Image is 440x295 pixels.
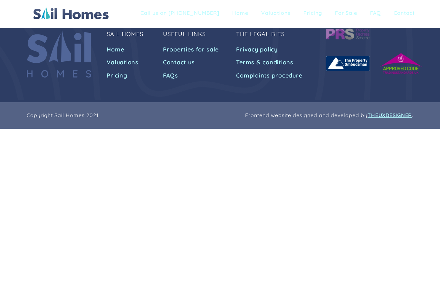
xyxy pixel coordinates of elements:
a: Valuations [256,6,295,21]
a: Call us on [PHONE_NUMBER] [136,6,224,21]
a: home [33,6,109,19]
a: Complaints procedure [236,70,304,81]
a: Pricing [107,70,129,81]
img: The PropertyBid Logo, your trusted digital estate agent [33,6,109,19]
a: Contact [389,6,420,21]
a: FAQs [163,70,180,81]
a: Home [227,6,253,21]
a: Valuations [107,57,140,68]
a: FAQ [365,6,386,21]
a: Privacy policy [236,44,280,55]
a: For Sale [330,6,362,21]
a: Contact us [163,57,197,68]
a: Properties for sale [163,44,221,55]
a: THEUXDESIGNER [368,112,412,119]
div: Useful Links [163,31,206,37]
a: Pricing [299,6,327,21]
div: Sail Homes [107,31,143,37]
a: Terms & conditions [236,57,295,68]
div: Frontend website designed and developed by . [245,112,413,119]
div: Copyright Sail Homes 2021. [27,112,100,119]
a: Home [107,44,126,55]
div: The Legal bits [236,31,285,37]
